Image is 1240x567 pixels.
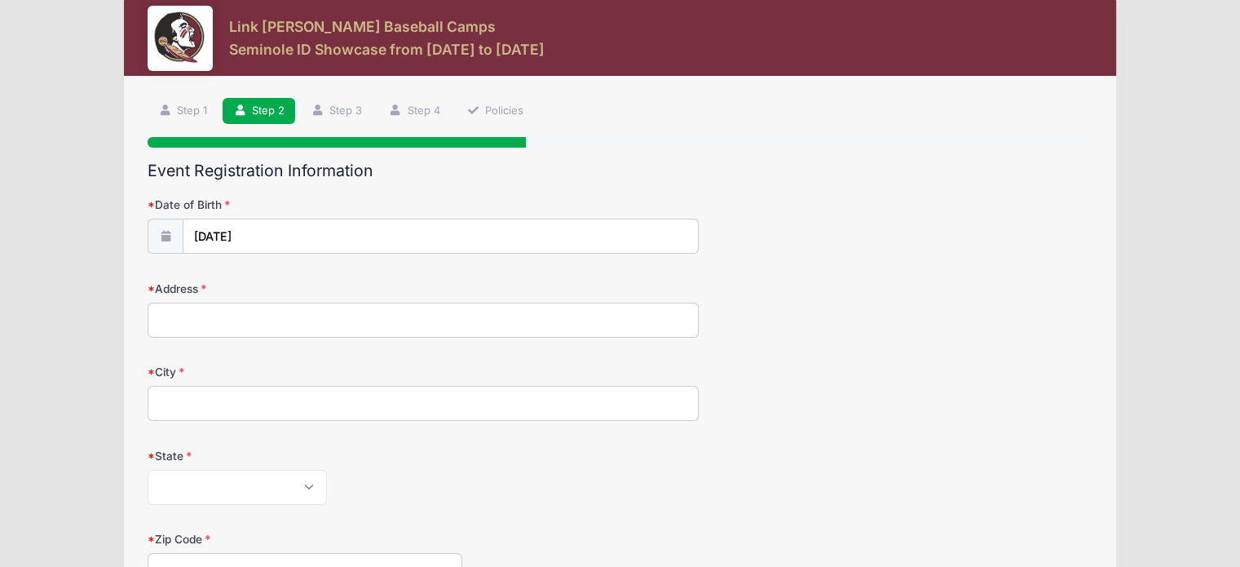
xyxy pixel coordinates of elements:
h3: Seminole ID Showcase from [DATE] to [DATE] [229,41,545,58]
label: Address [148,281,462,297]
label: Date of Birth [148,197,462,213]
label: State [148,448,462,464]
h3: Link [PERSON_NAME] Baseball Camps [229,18,545,35]
a: Policies [456,98,534,125]
input: mm/dd/yyyy [183,219,699,254]
label: City [148,364,462,380]
a: Step 1 [148,98,218,125]
a: Step 3 [301,98,373,125]
a: Step 4 [378,98,451,125]
h2: Event Registration Information [148,162,1092,180]
label: Zip Code [148,531,462,547]
a: Step 2 [223,98,295,125]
